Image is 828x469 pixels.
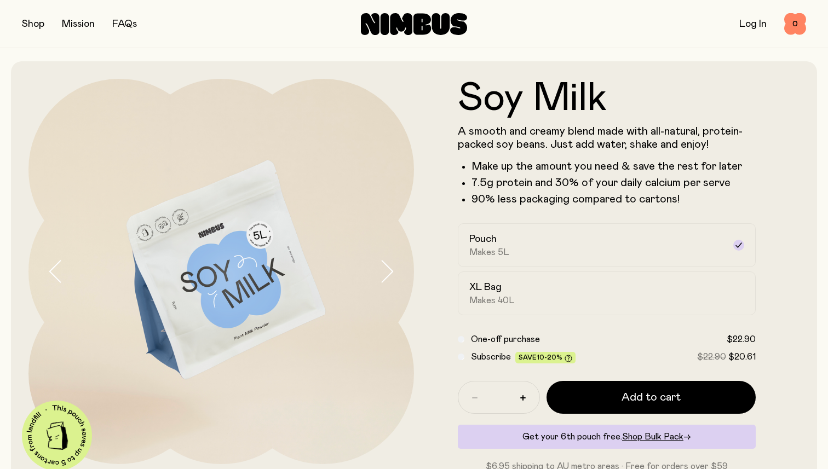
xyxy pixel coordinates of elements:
[622,432,691,441] a: Shop Bulk Pack→
[469,233,497,246] h2: Pouch
[472,193,756,206] p: 90% less packaging compared to cartons!
[471,335,540,344] span: One-off purchase
[472,160,756,173] li: Make up the amount you need & save the rest for later
[458,125,756,151] p: A smooth and creamy blend made with all-natural, protein-packed soy beans. Just add water, shake ...
[458,425,756,449] div: Get your 6th pouch free.
[622,432,683,441] span: Shop Bulk Pack
[62,19,95,29] a: Mission
[697,352,726,361] span: $22.90
[469,247,509,258] span: Makes 5L
[519,354,572,362] span: Save
[469,281,502,294] h2: XL Bag
[472,176,756,189] li: 7.5g protein and 30% of your daily calcium per serve
[727,335,756,344] span: $22.90
[112,19,137,29] a: FAQs
[471,352,511,361] span: Subscribe
[537,354,562,361] span: 10-20%
[458,79,756,118] h1: Soy Milk
[739,19,767,29] a: Log In
[469,295,515,306] span: Makes 40L
[728,352,756,361] span: $20.61
[622,390,681,405] span: Add to cart
[784,13,806,35] button: 0
[547,381,756,414] button: Add to cart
